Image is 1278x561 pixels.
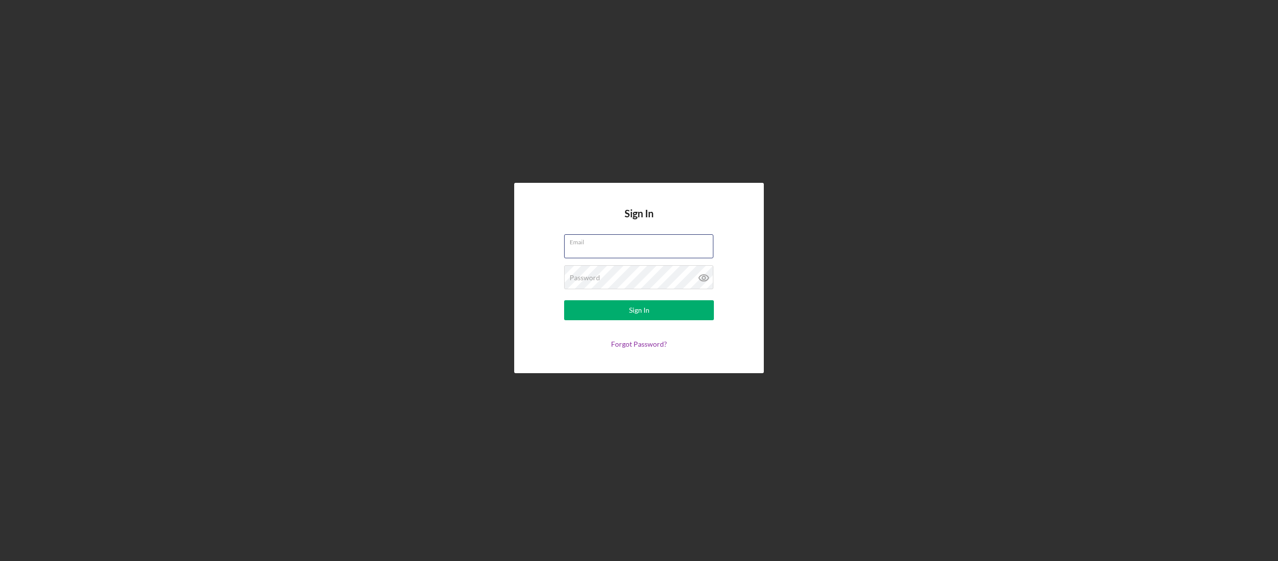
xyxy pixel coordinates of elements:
label: Email [570,235,713,246]
h4: Sign In [625,208,653,234]
a: Forgot Password? [611,340,667,348]
label: Password [570,274,600,282]
div: Sign In [629,300,649,320]
button: Sign In [564,300,714,320]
